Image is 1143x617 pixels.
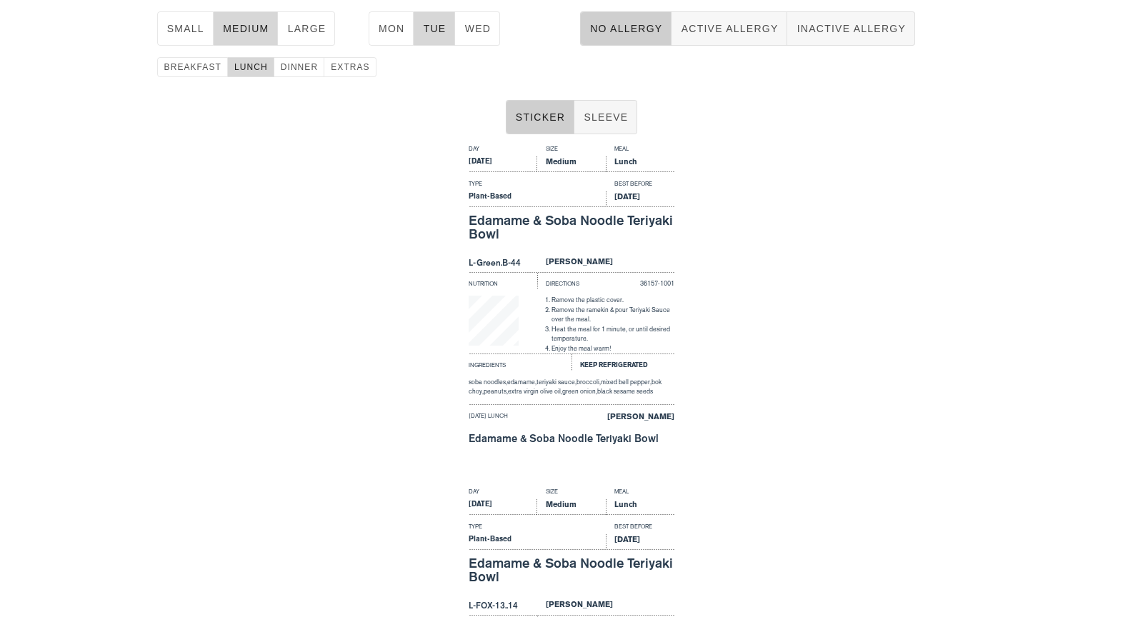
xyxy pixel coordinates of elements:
button: medium [214,11,279,46]
button: Sticker [506,100,575,134]
span: dinner [280,62,319,72]
div: [PERSON_NAME] [571,411,674,427]
div: Medium [537,156,606,172]
button: small [157,11,214,46]
span: extra virgin olive oil, [508,388,562,395]
span: Mon [378,23,405,34]
li: Remove the ramekin & pour Teriyaki Sauce over the meal. [551,306,674,325]
div: L-Green.B-44 [469,256,537,272]
div: Type [469,522,606,534]
button: lunch [228,57,274,77]
button: extras [324,57,376,77]
button: Inactive Allergy [787,11,915,46]
div: [PERSON_NAME] [537,599,674,615]
span: 36157-1001 [640,280,674,287]
div: Best Before [606,179,674,191]
span: Sticker [515,111,566,123]
button: Tue [414,11,455,46]
span: Wed [464,23,491,34]
span: black sesame seeds [597,388,653,395]
button: large [278,11,335,46]
div: Nutrition [469,272,537,289]
li: Enjoy the meal warm! [551,344,674,354]
div: Day [469,144,537,156]
span: lunch [234,62,268,72]
span: small [166,23,204,34]
div: Size [537,144,606,156]
span: mixed bell pepper, [601,378,652,386]
div: Plant-Based [469,191,606,207]
div: [PERSON_NAME] [537,256,674,272]
span: Sleeve [583,111,628,123]
div: [DATE] [469,499,537,515]
span: green onion, [562,388,597,395]
span: No Allergy [589,23,662,34]
span: edamame, [507,378,536,386]
div: Lunch [606,499,674,515]
div: [DATE] [606,191,674,207]
div: L-FOX-13..14 [469,599,537,615]
div: Keep Refrigerated [571,353,674,371]
span: Inactive Allergy [796,23,906,34]
div: Size [537,487,606,499]
span: medium [222,23,269,34]
span: Active Allergy [680,23,778,34]
button: Sleeve [574,100,637,134]
button: dinner [274,57,325,77]
div: Meal [606,487,674,499]
div: Type [469,179,606,191]
span: soba noodles, [469,378,507,386]
div: Plant-Based [469,534,606,550]
div: Day [469,487,537,499]
div: Edamame & Soba Noodle Teriyaki Bowl [469,556,674,585]
button: breakfast [157,57,228,77]
span: peanuts, [484,388,508,395]
span: large [286,23,326,34]
div: Edamame & Soba Noodle Teriyaki Bowl [469,214,674,242]
button: Wed [455,11,500,46]
div: Best Before [606,522,674,534]
div: [DATE] lunch [469,411,571,427]
div: Lunch [606,156,674,172]
div: Directions [537,272,606,289]
div: [DATE] [606,534,674,550]
div: Ingredients [469,353,571,371]
span: broccoli, [577,378,601,386]
div: Meal [606,144,674,156]
span: Tue [422,23,446,34]
button: Mon [369,11,414,46]
li: Heat the meal for 1 minute, or until desired temperature. [551,325,674,344]
div: Medium [537,499,606,515]
li: Remove the plastic cover. [551,296,674,306]
span: breakfast [164,62,221,72]
button: Active Allergy [672,11,787,46]
div: Edamame & Soba Noodle Teriyaki Bowl [469,433,674,444]
span: extras [330,62,370,72]
span: teriyaki sauce, [536,378,577,386]
button: No Allergy [580,11,672,46]
div: [DATE] [469,156,537,172]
